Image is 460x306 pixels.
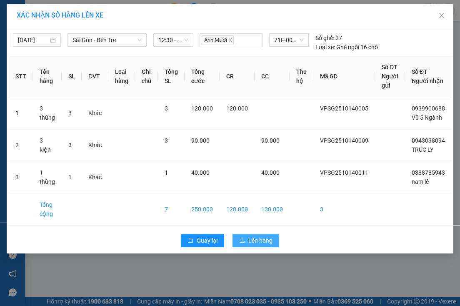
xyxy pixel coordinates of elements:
[137,38,142,43] span: down
[187,238,193,244] span: rollback
[239,238,245,244] span: upload
[9,161,33,193] td: 3
[165,137,168,144] span: 3
[438,12,445,19] span: close
[412,169,445,176] span: 0388785943
[315,43,378,52] div: Ghế ngồi 16 chỗ
[313,193,375,226] td: 3
[33,193,62,226] td: Tổng cộng
[255,193,290,226] td: 130.000
[248,236,272,245] span: Lên hàng
[412,78,443,84] span: Người nhận
[185,56,220,97] th: Tổng cước
[412,105,445,112] span: 0939900688
[412,178,429,185] span: nam lê
[412,114,442,121] span: Vũ 5 Ngành
[220,56,255,97] th: CR
[185,193,220,226] td: 250.000
[232,234,279,247] button: uploadLên hàng
[82,97,108,129] td: Khác
[290,56,313,97] th: Thu hộ
[158,56,185,97] th: Tổng SL
[315,33,334,43] span: Số ghế:
[412,146,433,153] span: TRÚC LY
[320,137,368,144] span: VPSG2510140009
[191,105,213,112] span: 120.000
[412,68,427,75] span: Số ĐT
[191,169,210,176] span: 40.000
[313,56,375,97] th: Mã GD
[226,105,248,112] span: 120.000
[9,129,33,161] td: 2
[315,43,335,52] span: Loại xe:
[17,11,103,19] span: XÁC NHẬN SỐ HÀNG LÊN XE
[68,142,72,148] span: 3
[382,73,398,89] span: Người gửi
[72,34,142,46] span: Sài Gòn - Bến Tre
[9,97,33,129] td: 1
[82,161,108,193] td: Khác
[9,56,33,97] th: STT
[158,193,185,226] td: 7
[82,56,108,97] th: ĐVT
[33,97,62,129] td: 3 thùng
[320,105,368,112] span: VPSG2510140005
[255,56,290,97] th: CC
[191,137,210,144] span: 90.000
[274,34,304,46] span: 71F-00.261
[197,236,217,245] span: Quay lại
[412,137,445,144] span: 0943038094
[158,34,188,46] span: 12:30 - 71F-00.261
[33,56,62,97] th: Tên hàng
[135,56,158,97] th: Ghi chú
[315,33,342,43] div: 27
[165,105,168,112] span: 3
[18,35,48,45] input: 14/10/2025
[165,169,168,176] span: 1
[220,193,255,226] td: 120.000
[108,56,135,97] th: Loại hàng
[261,137,280,144] span: 90.000
[82,129,108,161] td: Khác
[33,161,62,193] td: 1 thùng
[320,169,368,176] span: VPSG2510140011
[228,38,232,42] span: close
[33,129,62,161] td: 3 kiện
[382,64,397,70] span: Số ĐT
[68,110,72,116] span: 3
[430,4,453,28] button: Close
[181,234,224,247] button: rollbackQuay lại
[68,174,72,181] span: 1
[62,56,82,97] th: SL
[261,169,280,176] span: 40.000
[202,35,234,45] span: Anh Mười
